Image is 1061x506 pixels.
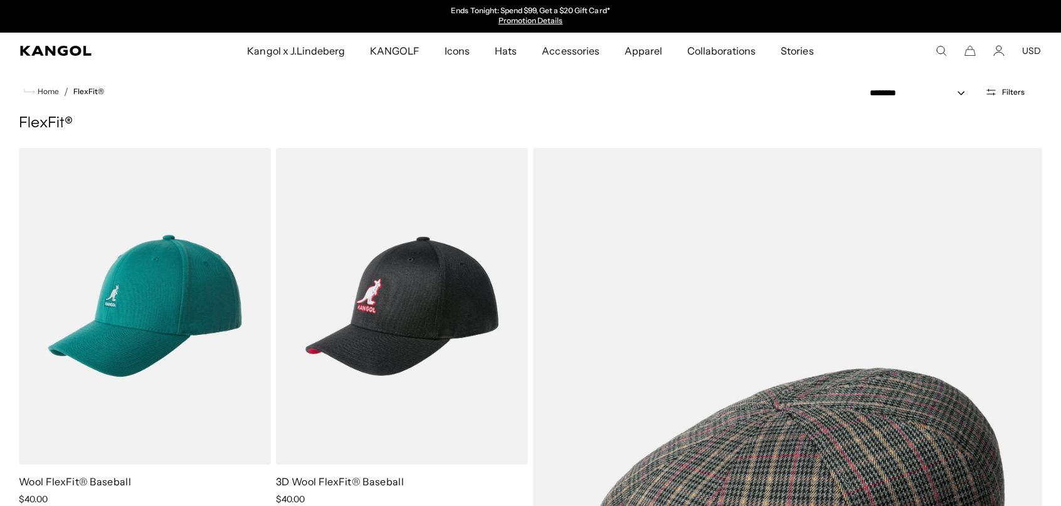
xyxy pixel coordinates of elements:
span: Home [35,87,59,96]
a: Hats [482,33,529,69]
a: Kangol [20,46,163,56]
summary: Search here [936,45,947,56]
img: 3D Wool FlexFit® Baseball [276,148,528,465]
button: Open filters [978,87,1032,98]
a: FlexFit® [73,87,104,96]
p: Ends Tonight: Spend $99, Get a $20 Gift Card* [451,6,610,16]
span: $40.00 [19,493,48,505]
span: Filters [1002,88,1025,97]
span: KANGOLF [370,33,420,69]
a: Apparel [612,33,675,69]
a: KANGOLF [357,33,432,69]
span: Icons [445,33,470,69]
a: Icons [432,33,482,69]
div: Announcement [401,6,660,26]
a: Promotion Details [499,16,562,25]
span: Kangol x J.Lindeberg [247,33,345,69]
a: Home [24,86,59,97]
span: Collaborations [687,33,756,69]
slideshow-component: Announcement bar [401,6,660,26]
a: 3D Wool FlexFit® Baseball [276,475,404,488]
span: Accessories [542,33,599,69]
span: Hats [495,33,517,69]
a: Stories [768,33,826,69]
a: Kangol x J.Lindeberg [235,33,357,69]
img: Wool FlexFit® Baseball [19,148,271,465]
a: Collaborations [675,33,768,69]
select: Sort by: Featured [865,87,978,100]
li: / [59,84,68,99]
button: USD [1022,45,1041,56]
a: Wool FlexFit® Baseball [19,475,131,488]
h1: FlexFit® [19,114,1042,133]
span: Stories [781,33,813,69]
span: $40.00 [276,493,305,505]
a: Accessories [529,33,611,69]
button: Cart [964,45,976,56]
div: 1 of 2 [401,6,660,26]
a: Account [993,45,1005,56]
span: Apparel [625,33,662,69]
